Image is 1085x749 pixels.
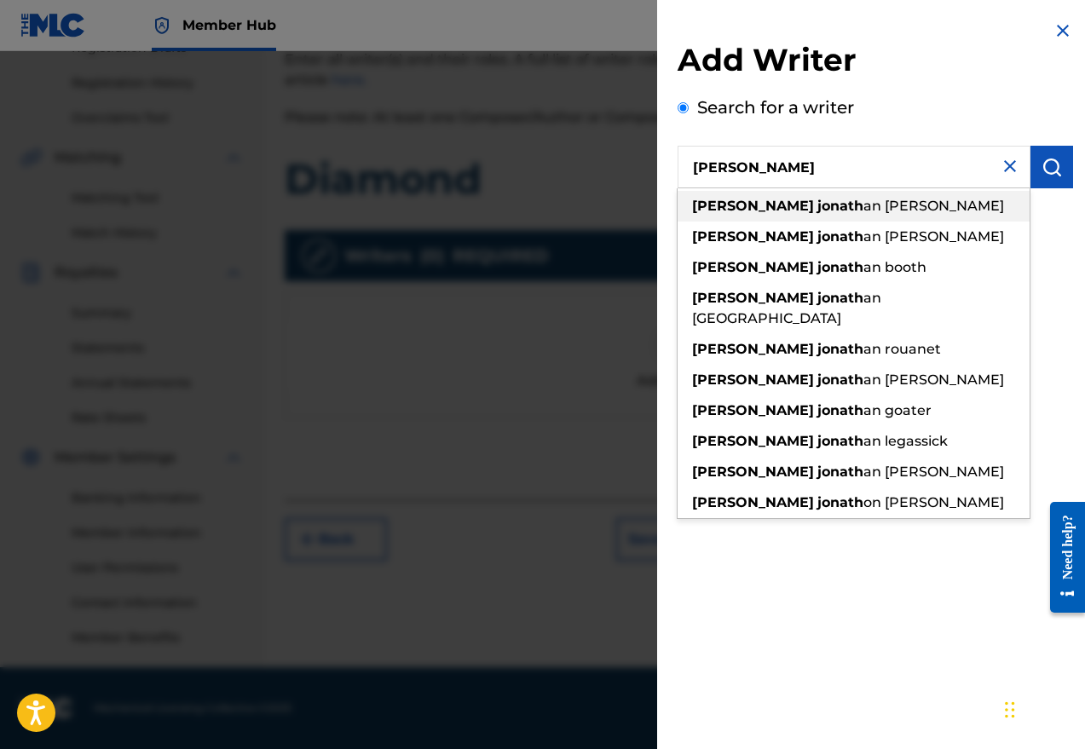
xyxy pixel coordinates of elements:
[817,464,863,480] strong: jonath
[1042,157,1062,177] img: Search Works
[817,228,863,245] strong: jonath
[692,198,814,214] strong: [PERSON_NAME]
[863,433,948,449] span: an legassick
[1005,684,1015,735] div: Drag
[863,198,1004,214] span: an [PERSON_NAME]
[817,290,863,306] strong: jonath
[678,146,1030,188] input: Search writer's name or IPI Number
[1037,489,1085,626] iframe: Resource Center
[817,259,863,275] strong: jonath
[1000,667,1085,749] iframe: Chat Widget
[678,41,1073,84] h2: Add Writer
[817,494,863,510] strong: jonath
[817,341,863,357] strong: jonath
[692,464,814,480] strong: [PERSON_NAME]
[692,372,814,388] strong: [PERSON_NAME]
[692,228,814,245] strong: [PERSON_NAME]
[692,402,814,418] strong: [PERSON_NAME]
[863,402,932,418] span: an goater
[697,97,854,118] label: Search for a writer
[817,198,863,214] strong: jonath
[863,259,926,275] span: an booth
[1000,156,1020,176] img: close
[692,433,814,449] strong: [PERSON_NAME]
[692,259,814,275] strong: [PERSON_NAME]
[152,15,172,36] img: Top Rightsholder
[20,13,86,37] img: MLC Logo
[863,372,1004,388] span: an [PERSON_NAME]
[863,464,1004,480] span: an [PERSON_NAME]
[817,402,863,418] strong: jonath
[863,494,1004,510] span: on [PERSON_NAME]
[817,433,863,449] strong: jonath
[863,228,1004,245] span: an [PERSON_NAME]
[863,341,941,357] span: an rouanet
[182,15,276,35] span: Member Hub
[692,494,814,510] strong: [PERSON_NAME]
[692,341,814,357] strong: [PERSON_NAME]
[692,290,814,306] strong: [PERSON_NAME]
[817,372,863,388] strong: jonath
